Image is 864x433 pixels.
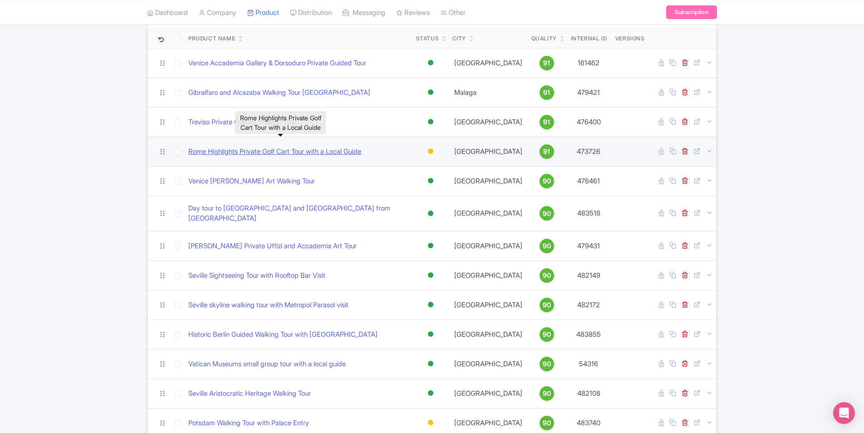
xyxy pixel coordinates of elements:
[449,231,528,261] td: [GEOGRAPHIC_DATA]
[543,147,550,157] span: 91
[449,290,528,320] td: [GEOGRAPHIC_DATA]
[543,209,551,219] span: 90
[426,56,435,69] div: Active
[188,271,325,281] a: Seville Sightseeing Tour with Rooftop Bar Visit
[235,111,326,134] div: Rome Highlights Private Golf Cart Tour with a Local Guide
[531,327,562,342] a: 90
[449,166,528,196] td: [GEOGRAPHIC_DATA]
[426,357,435,370] div: Active
[449,320,528,349] td: [GEOGRAPHIC_DATA]
[566,196,612,231] td: 483518
[566,231,612,261] td: 479431
[188,359,346,369] a: Vatican Museums small group tour with a local guide
[566,261,612,290] td: 482149
[612,28,648,49] th: Versions
[426,269,435,282] div: Active
[543,117,550,127] span: 91
[531,85,562,100] a: 91
[531,386,562,401] a: 90
[449,48,528,78] td: [GEOGRAPHIC_DATA]
[543,300,551,310] span: 90
[566,28,612,49] th: Internal ID
[426,207,435,220] div: Active
[426,86,435,99] div: Active
[426,239,435,252] div: Active
[426,298,435,311] div: Active
[188,241,357,251] a: [PERSON_NAME] Private Uffizi and Accademia Art Tour
[188,418,309,428] a: Potsdam Walking Tour with Palace Entry
[426,145,435,158] div: Building
[531,115,562,129] a: 91
[426,115,435,128] div: Active
[566,107,612,137] td: 476400
[452,34,466,43] div: City
[449,261,528,290] td: [GEOGRAPHIC_DATA]
[426,328,435,341] div: Active
[449,137,528,166] td: [GEOGRAPHIC_DATA]
[449,349,528,379] td: [GEOGRAPHIC_DATA]
[449,379,528,408] td: [GEOGRAPHIC_DATA]
[531,206,562,221] a: 90
[416,34,439,43] div: Status
[188,58,366,69] a: Venice Accademia Gallery & Dorsoduro Private Guided Tour
[543,58,550,68] span: 91
[531,239,562,253] a: 90
[566,320,612,349] td: 483855
[531,56,562,70] a: 91
[531,144,562,159] a: 91
[449,107,528,137] td: [GEOGRAPHIC_DATA]
[188,389,311,399] a: Seville Aristocratic Heritage Walking Tour
[543,389,551,399] span: 90
[188,330,378,340] a: Historic Berlin Guided Walking Tour with [GEOGRAPHIC_DATA]
[543,359,551,369] span: 90
[531,298,562,312] a: 90
[188,176,315,187] a: Venice [PERSON_NAME] Art Walking Tour
[543,88,550,98] span: 91
[188,300,349,310] a: Seville skyline walking tour with Metropol Parasol visit
[566,137,612,166] td: 473726
[531,174,562,188] a: 90
[188,203,409,224] a: Day tour to [GEOGRAPHIC_DATA] and [GEOGRAPHIC_DATA] from [GEOGRAPHIC_DATA]
[449,78,528,107] td: Malaga
[188,117,296,128] a: Treviso Private Guided Walking Tour
[426,387,435,400] div: Active
[566,379,612,408] td: 482108
[566,78,612,107] td: 479421
[188,34,235,43] div: Product Name
[188,88,370,98] a: Gibralfaro and Alcazaba Walking Tour [GEOGRAPHIC_DATA]
[833,402,855,424] div: Open Intercom Messenger
[426,174,435,187] div: Active
[566,166,612,196] td: 476461
[188,147,361,157] a: Rome Highlights Private Golf Cart Tour with a Local Guide
[531,34,557,43] div: Quality
[543,271,551,280] span: 90
[531,357,562,371] a: 90
[543,176,551,186] span: 90
[666,5,717,19] a: Subscription
[531,268,562,283] a: 90
[566,349,612,379] td: 54316
[543,241,551,251] span: 90
[543,418,551,428] span: 90
[543,330,551,340] span: 90
[449,196,528,231] td: [GEOGRAPHIC_DATA]
[531,416,562,430] a: 90
[566,48,612,78] td: 161462
[426,416,435,429] div: Building
[566,290,612,320] td: 482172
